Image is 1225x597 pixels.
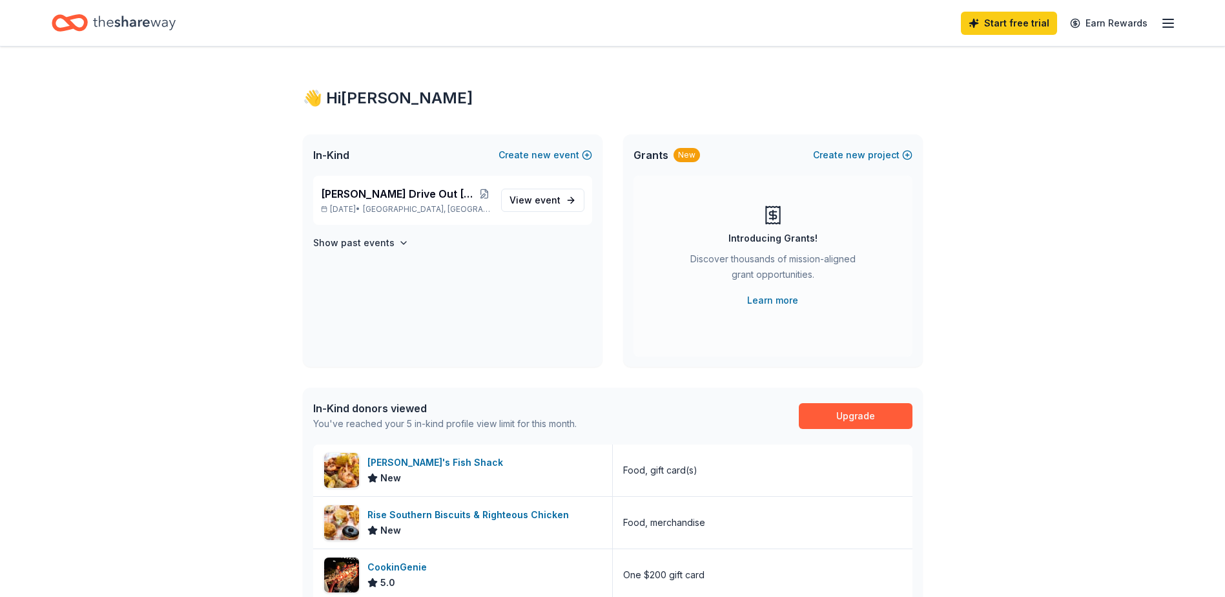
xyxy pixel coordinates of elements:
[510,193,561,208] span: View
[313,235,409,251] button: Show past events
[324,505,359,540] img: Image for Rise Southern Biscuits & Righteous Chicken
[313,416,577,432] div: You've reached your 5 in-kind profile view limit for this month.
[324,453,359,488] img: Image for Ford's Fish Shack
[531,147,551,163] span: new
[501,189,584,212] a: View event
[367,455,508,470] div: [PERSON_NAME]'s Fish Shack
[799,403,912,429] a: Upgrade
[961,12,1057,35] a: Start free trial
[685,251,861,288] div: Discover thousands of mission-aligned grant opportunities.
[623,567,705,583] div: One $200 gift card
[380,575,395,591] span: 5.0
[367,507,574,523] div: Rise Southern Biscuits & Righteous Chicken
[367,560,432,575] div: CookinGenie
[313,401,577,416] div: In-Kind donors viewed
[313,235,395,251] h4: Show past events
[813,147,912,163] button: Createnewproject
[380,523,401,538] span: New
[623,515,705,530] div: Food, merchandise
[499,147,592,163] button: Createnewevent
[303,88,923,109] div: 👋 Hi [PERSON_NAME]
[52,8,176,38] a: Home
[363,204,490,215] span: [GEOGRAPHIC_DATA], [GEOGRAPHIC_DATA]
[535,194,561,205] span: event
[321,204,491,215] p: [DATE] •
[623,463,697,478] div: Food, gift card(s)
[380,470,401,486] span: New
[313,147,349,163] span: In-Kind
[324,558,359,592] img: Image for CookinGenie
[728,231,818,246] div: Introducing Grants!
[633,147,668,163] span: Grants
[1062,12,1155,35] a: Earn Rewards
[747,293,798,308] a: Learn more
[674,148,700,162] div: New
[846,147,865,163] span: new
[321,186,478,202] span: [PERSON_NAME] Drive Out [MEDICAL_DATA] Golf Tournament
